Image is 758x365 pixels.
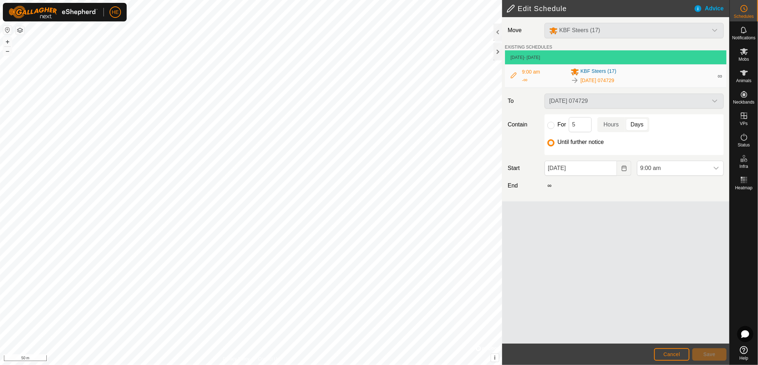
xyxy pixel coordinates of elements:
[734,14,754,19] span: Schedules
[505,164,542,172] label: Start
[738,143,750,147] span: Status
[654,348,689,361] button: Cancel
[739,57,749,61] span: Mobs
[730,343,758,363] a: Help
[524,55,540,60] span: - [DATE]
[581,67,616,76] span: KBF Steers (17)
[258,356,279,362] a: Contact Us
[505,23,542,38] label: Move
[223,356,249,362] a: Privacy Policy
[736,79,752,83] span: Animals
[603,120,619,129] span: Hours
[557,122,566,127] label: For
[505,120,542,129] label: Contain
[732,36,756,40] span: Notifications
[709,161,723,175] div: dropdown trigger
[16,26,24,35] button: Map Layers
[733,100,754,104] span: Neckbands
[571,76,579,85] img: To
[522,76,527,84] div: -
[522,69,540,75] span: 9:00 am
[3,26,12,34] button: Reset Map
[505,94,542,109] label: To
[3,37,12,46] button: +
[617,161,631,176] button: Choose Date
[581,77,615,84] span: [DATE] 074729
[735,186,753,190] span: Heatmap
[506,4,694,13] h2: Edit Schedule
[491,354,499,362] button: i
[3,47,12,55] button: –
[740,121,748,126] span: VPs
[494,355,496,361] span: i
[9,6,98,19] img: Gallagher Logo
[692,348,727,361] button: Save
[524,77,527,83] span: ∞
[739,356,748,360] span: Help
[505,181,542,190] label: End
[545,182,554,189] label: ∞
[631,120,643,129] span: Days
[505,44,552,50] label: EXISTING SCHEDULES
[637,161,709,175] span: 9:00 am
[703,351,716,357] span: Save
[557,139,604,145] label: Until further notice
[694,4,729,13] div: Advice
[739,164,748,169] span: Infra
[663,351,680,357] span: Cancel
[718,72,722,80] span: ∞
[511,55,524,60] span: [DATE]
[112,9,118,16] span: HE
